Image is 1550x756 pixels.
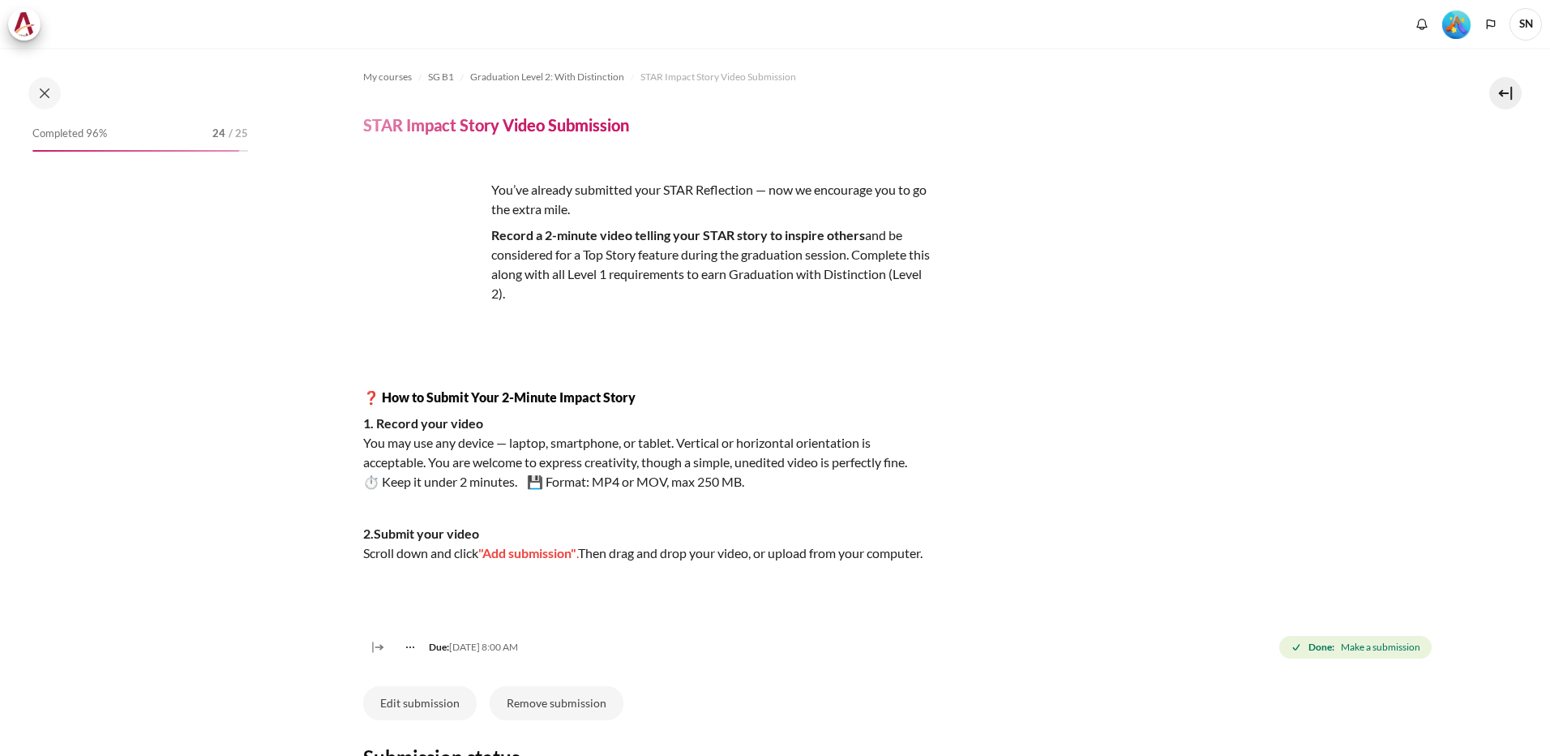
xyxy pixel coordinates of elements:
a: User menu [1509,8,1542,41]
span: . [576,545,578,561]
p: Scroll down and click Then drag and drop your video, or upload from your computer. [363,524,931,563]
a: STAR Impact Story Video Submission [640,67,796,87]
p: and be considered for a Top Story feature during the graduation session. Complete this along with... [363,226,931,303]
p: You’ve already submitted your STAR Reflection — now we encourage you to go the extra mile. [363,180,931,219]
a: SG B1 [428,67,454,87]
span: SG B1 [428,70,454,84]
span: Graduation Level 2: With Distinction [470,70,624,84]
a: Architeck Architeck [8,8,49,41]
span: "Add submission" [478,545,576,561]
span: Completed 96% [32,126,107,142]
strong: 2.Submit your video [363,526,479,541]
strong: Done: [1308,640,1334,655]
strong: ❓ How to Submit Your 2-Minute Impact Story [363,389,636,405]
button: Remove submission [490,686,623,720]
span: 24 [212,126,225,142]
img: Level #5 [1442,11,1471,39]
div: [DATE] 8:00 AM [392,640,518,655]
span: SN [1509,8,1542,41]
strong: Due: [429,641,449,653]
div: Show notification window with no new notifications [1410,12,1434,37]
span: Make a submission [1341,640,1420,655]
strong: Record a 2-minute video telling your STAR story to inspire others [491,227,865,243]
div: 96% [32,150,239,152]
button: Edit submission [363,686,477,720]
div: Level #5 [1442,9,1471,39]
img: wsed [363,180,485,302]
span: STAR Impact Story Video Submission [640,70,796,84]
span: My courses [363,70,412,84]
nav: Navigation bar [363,64,1435,90]
img: Architeck [13,12,36,37]
h4: STAR Impact Story Video Submission [363,114,629,135]
strong: 1. Record your video [363,415,483,431]
div: Completion requirements for STAR Impact Story Video Submission [1279,633,1434,662]
button: Languages [1479,12,1503,37]
p: You may use any device — laptop, smartphone, or tablet. Vertical or horizontal orientation is acc... [363,414,931,492]
span: / 25 [229,126,248,142]
a: My courses [363,67,412,87]
a: Level #5 [1436,9,1477,39]
a: Graduation Level 2: With Distinction [470,67,624,87]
